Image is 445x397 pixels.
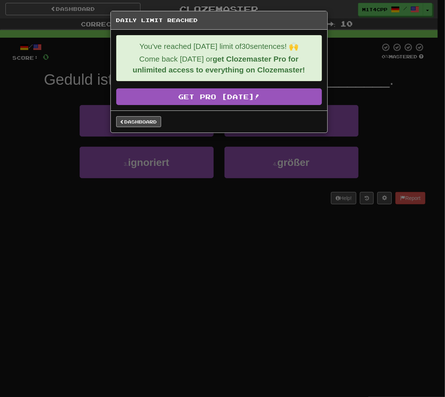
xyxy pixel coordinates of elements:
[122,54,316,75] p: Come back [DATE] or
[133,55,305,74] strong: get Clozemaster Pro for unlimited access to everything on Clozemaster!
[116,116,161,127] a: Dashboard
[122,41,316,52] p: You've reached [DATE] limit of 30 sentences! 🙌
[116,17,322,24] h5: Daily Limit Reached
[116,88,322,105] a: Get Pro [DATE]!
